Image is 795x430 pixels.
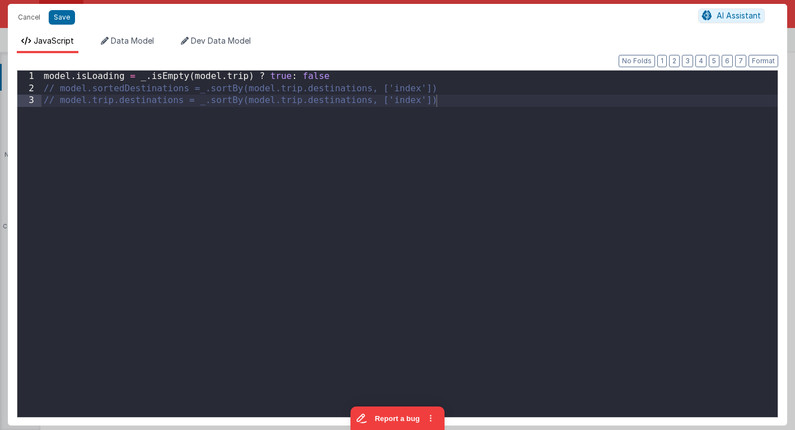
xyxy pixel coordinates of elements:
[34,36,74,45] span: JavaScript
[12,10,46,25] button: Cancel
[669,55,680,67] button: 2
[17,83,41,95] div: 2
[49,10,75,25] button: Save
[619,55,655,67] button: No Folds
[749,55,778,67] button: Format
[17,71,41,83] div: 1
[722,55,733,67] button: 6
[350,406,445,430] iframe: Marker.io feedback button
[717,11,761,20] span: AI Assistant
[191,36,251,45] span: Dev Data Model
[682,55,693,67] button: 3
[111,36,154,45] span: Data Model
[657,55,667,67] button: 1
[735,55,746,67] button: 7
[698,8,765,23] button: AI Assistant
[17,95,41,107] div: 3
[709,55,719,67] button: 5
[695,55,707,67] button: 4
